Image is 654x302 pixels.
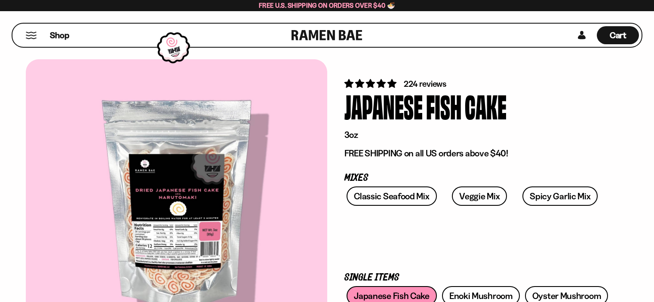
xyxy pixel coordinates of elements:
span: Shop [50,30,69,41]
a: Shop [50,26,69,44]
a: Spicy Garlic Mix [522,186,598,206]
a: Veggie Mix [452,186,507,206]
a: Classic Seafood Mix [347,186,436,206]
p: Mixes [344,174,611,182]
p: FREE SHIPPING on all US orders above $40! [344,148,611,159]
p: Single Items [344,274,611,282]
button: Mobile Menu Trigger [25,32,37,39]
div: Japanese [344,90,423,122]
p: 3oz [344,129,611,140]
span: Cart [610,30,626,40]
span: Free U.S. Shipping on Orders over $40 🍜 [259,1,395,9]
span: 4.76 stars [344,78,398,89]
div: Fish [426,90,461,122]
span: 224 reviews [404,79,446,89]
div: Cake [465,90,507,122]
a: Cart [597,24,639,47]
